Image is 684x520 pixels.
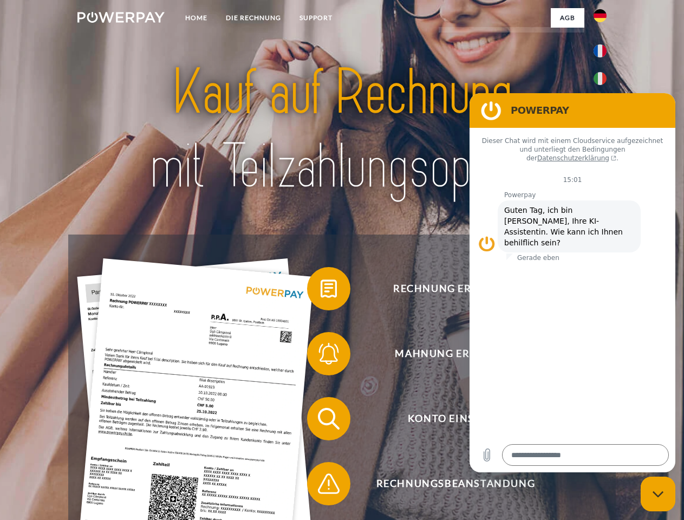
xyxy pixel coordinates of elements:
[217,8,290,28] a: DIE RECHNUNG
[307,267,589,310] button: Rechnung erhalten?
[323,332,588,375] span: Mahnung erhalten?
[323,267,588,310] span: Rechnung erhalten?
[307,332,589,375] button: Mahnung erhalten?
[594,9,607,22] img: de
[307,397,589,440] button: Konto einsehen
[315,340,342,367] img: qb_bell.svg
[323,462,588,505] span: Rechnungsbeanstandung
[323,397,588,440] span: Konto einsehen
[290,8,342,28] a: SUPPORT
[315,275,342,302] img: qb_bill.svg
[470,93,675,472] iframe: Messaging-Fenster
[307,462,589,505] button: Rechnungsbeanstandung
[594,72,607,85] img: it
[176,8,217,28] a: Home
[315,470,342,497] img: qb_warning.svg
[439,27,584,47] a: AGB (Kauf auf Rechnung)
[594,44,607,57] img: fr
[641,477,675,511] iframe: Schaltfläche zum Öffnen des Messaging-Fensters; Konversation läuft
[551,8,584,28] a: agb
[315,405,342,432] img: qb_search.svg
[77,12,165,23] img: logo-powerpay-white.svg
[103,52,581,207] img: title-powerpay_de.svg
